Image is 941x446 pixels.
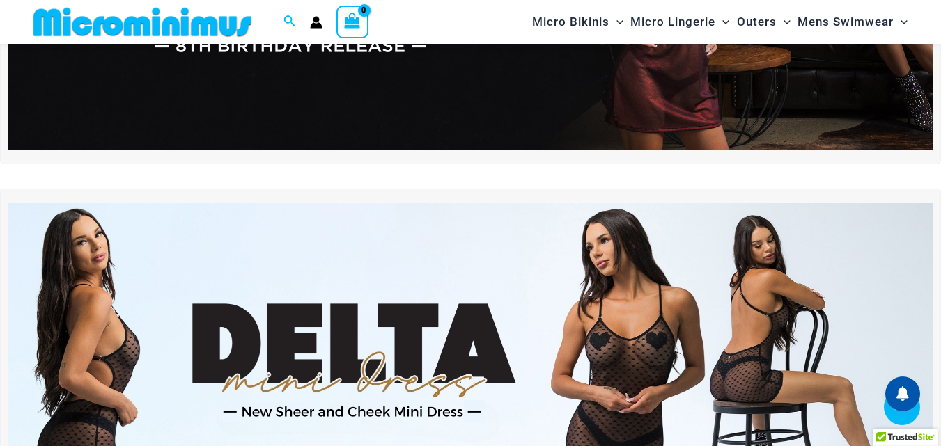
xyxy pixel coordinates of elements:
span: Menu Toggle [715,4,729,40]
nav: Site Navigation [527,2,913,42]
span: Menu Toggle [609,4,623,40]
span: Mens Swimwear [798,4,894,40]
a: View Shopping Cart, empty [336,6,368,38]
span: Outers [737,4,777,40]
a: Micro BikinisMenu ToggleMenu Toggle [529,4,627,40]
span: Micro Lingerie [630,4,715,40]
a: Account icon link [310,16,322,29]
span: Menu Toggle [894,4,908,40]
a: Micro LingerieMenu ToggleMenu Toggle [627,4,733,40]
a: OutersMenu ToggleMenu Toggle [733,4,794,40]
span: Micro Bikinis [532,4,609,40]
a: Search icon link [283,13,296,31]
img: MM SHOP LOGO FLAT [28,6,257,38]
span: Menu Toggle [777,4,791,40]
a: Mens SwimwearMenu ToggleMenu Toggle [794,4,911,40]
